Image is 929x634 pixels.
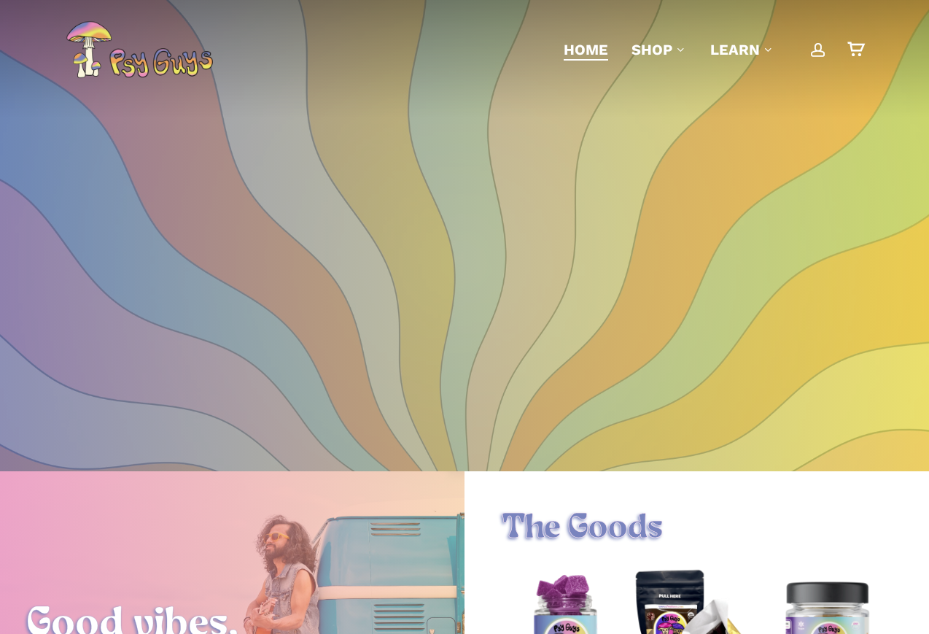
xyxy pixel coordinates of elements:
[564,41,608,58] span: Home
[710,39,774,60] a: Learn
[710,41,760,58] span: Learn
[631,39,687,60] a: Shop
[631,41,672,58] span: Shop
[502,509,893,549] h1: The Goods
[66,20,213,79] img: PsyGuys
[564,39,608,60] a: Home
